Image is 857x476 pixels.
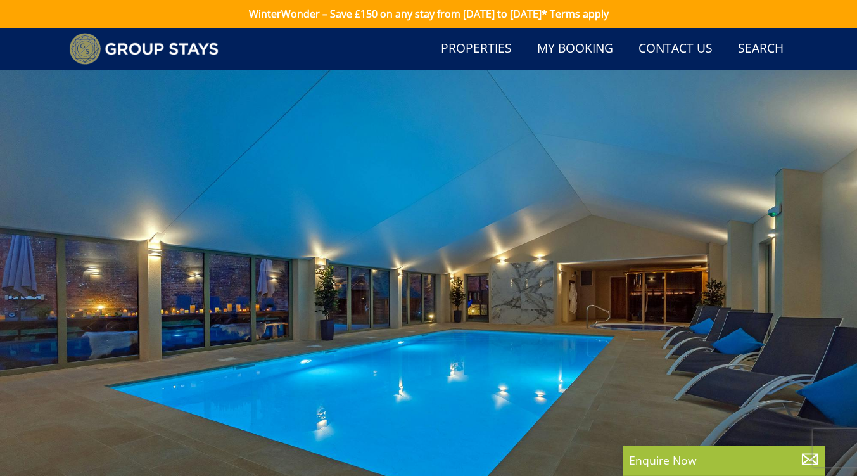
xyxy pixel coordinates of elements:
a: Search [733,35,789,63]
a: Properties [436,35,517,63]
img: Group Stays [69,33,219,65]
p: Enquire Now [629,452,819,468]
a: My Booking [532,35,618,63]
a: Contact Us [633,35,718,63]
